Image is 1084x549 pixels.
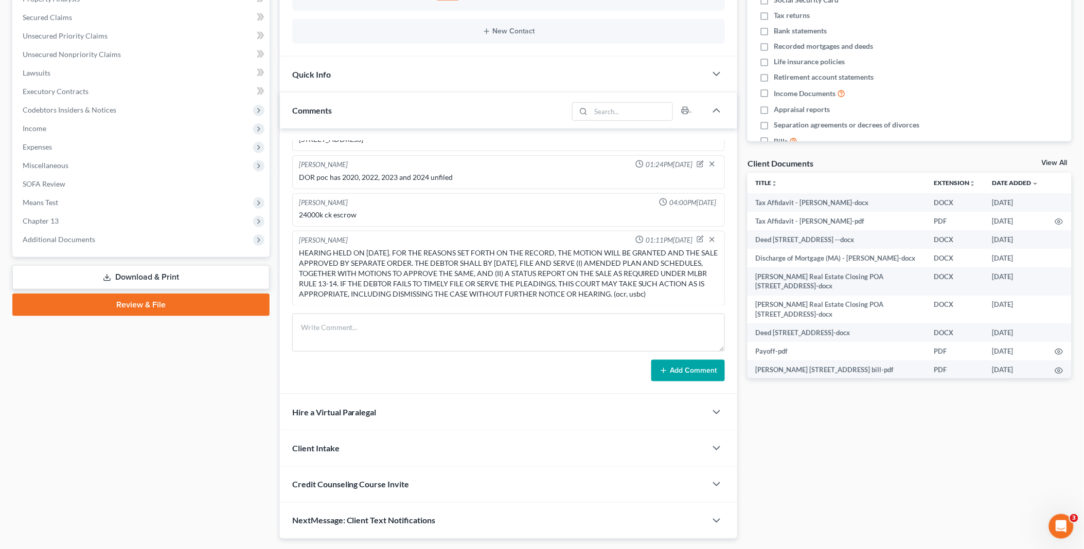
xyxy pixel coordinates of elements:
[926,230,984,249] td: DOCX
[774,136,788,147] span: Bills
[12,294,270,316] a: Review & File
[970,180,976,187] i: unfold_more
[23,68,50,77] span: Lawsuits
[651,360,725,381] button: Add Comment
[774,57,845,67] span: Life insurance policies
[292,516,436,525] span: NextMessage: Client Text Notifications
[23,179,65,188] span: SOFA Review
[591,103,673,120] input: Search...
[14,27,270,45] a: Unsecured Priority Claims
[992,179,1039,187] a: Date Added expand_more
[934,179,976,187] a: Extensionunfold_more
[984,193,1047,212] td: [DATE]
[669,198,716,208] span: 04:00PM[DATE]
[748,323,926,342] td: Deed [STREET_ADDRESS]-docx
[23,13,72,22] span: Secured Claims
[774,104,830,115] span: Appraisal reports
[1033,180,1039,187] i: expand_more
[12,265,270,289] a: Download & Print
[299,248,719,299] div: HEARING HELD ON [DATE]. FOR THE REASONS SET FORTH ON THE RECORD, THE MOTION WILL BE GRANTED AND T...
[774,41,874,51] span: Recorded mortgages and deeds
[299,172,719,182] div: DOR poc has 2020, 2022, 2023 and 2024 unfiled
[23,161,68,170] span: Miscellaneous
[292,69,331,79] span: Quick Info
[14,64,270,82] a: Lawsuits
[748,249,926,267] td: Discharge of Mortgage (MA) - [PERSON_NAME]-docx
[774,72,874,82] span: Retirement account statements
[646,235,692,245] span: 01:11PM[DATE]
[926,267,984,296] td: DOCX
[1049,514,1074,539] iframe: Intercom live chat
[1042,159,1068,167] a: View All
[748,193,926,212] td: Tax Affidavit - [PERSON_NAME]-docx
[748,360,926,379] td: [PERSON_NAME] [STREET_ADDRESS] bill-pdf
[292,407,377,417] span: Hire a Virtual Paralegal
[926,249,984,267] td: DOCX
[756,179,778,187] a: Titleunfold_more
[774,26,827,36] span: Bank statements
[299,210,719,220] div: 24000k ck escrow
[926,193,984,212] td: DOCX
[774,88,836,99] span: Income Documents
[1070,514,1078,522] span: 3
[748,296,926,324] td: [PERSON_NAME] Real Estate Closing POA [STREET_ADDRESS]-docx
[14,45,270,64] a: Unsecured Nonpriority Claims
[984,323,1047,342] td: [DATE]
[646,160,692,170] span: 01:24PM[DATE]
[23,50,121,59] span: Unsecured Nonpriority Claims
[14,175,270,193] a: SOFA Review
[292,105,332,115] span: Comments
[299,198,348,208] div: [PERSON_NAME]
[23,105,116,114] span: Codebtors Insiders & Notices
[748,212,926,230] td: Tax Affidavit - [PERSON_NAME]-pdf
[774,10,810,21] span: Tax returns
[984,249,1047,267] td: [DATE]
[984,360,1047,379] td: [DATE]
[23,235,95,244] span: Additional Documents
[300,27,717,35] button: New Contact
[926,342,984,360] td: PDF
[23,198,58,207] span: Means Test
[748,267,926,296] td: [PERSON_NAME] Real Estate Closing POA [STREET_ADDRESS]-docx
[23,87,88,96] span: Executory Contracts
[984,342,1047,360] td: [DATE]
[926,323,984,342] td: DOCX
[292,480,410,489] span: Credit Counseling Course Invite
[984,230,1047,249] td: [DATE]
[772,180,778,187] i: unfold_more
[14,8,270,27] a: Secured Claims
[14,82,270,101] a: Executory Contracts
[984,212,1047,230] td: [DATE]
[23,31,108,40] span: Unsecured Priority Claims
[23,124,46,133] span: Income
[292,443,340,453] span: Client Intake
[23,142,52,151] span: Expenses
[748,230,926,249] td: Deed [STREET_ADDRESS] --docx
[926,296,984,324] td: DOCX
[748,158,813,169] div: Client Documents
[748,342,926,360] td: Payoff-pdf
[926,212,984,230] td: PDF
[23,216,59,225] span: Chapter 13
[984,296,1047,324] td: [DATE]
[774,120,920,130] span: Separation agreements or decrees of divorces
[984,267,1047,296] td: [DATE]
[299,235,348,246] div: [PERSON_NAME]
[926,360,984,379] td: PDF
[299,160,348,170] div: [PERSON_NAME]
